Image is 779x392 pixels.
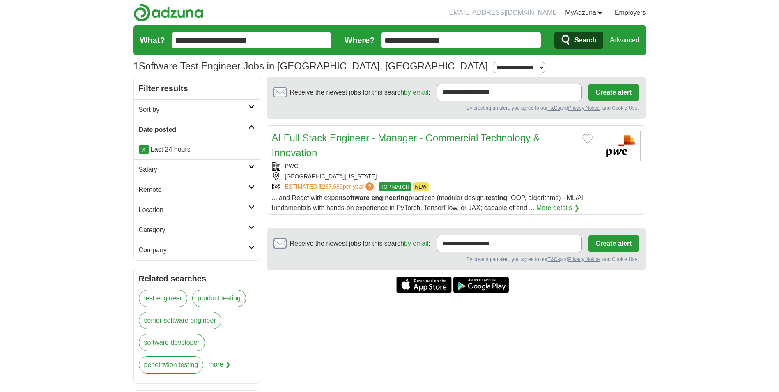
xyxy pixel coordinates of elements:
[568,105,600,111] a: Privacy Notice
[272,172,593,181] div: [GEOGRAPHIC_DATA][US_STATE]
[139,145,149,154] a: X
[285,182,376,191] a: ESTIMATED:$237,689per year?
[547,256,560,262] a: T&Cs
[139,312,221,329] a: senior software engineer
[134,220,260,240] a: Category
[139,245,248,255] h2: Company
[547,105,560,111] a: T&Cs
[413,182,429,191] span: NEW
[574,32,596,48] span: Search
[139,125,248,135] h2: Date posted
[139,145,255,154] p: Last 24 hours
[404,240,429,247] a: by email
[133,3,203,22] img: Adzuna logo
[273,104,639,112] div: By creating an alert, you agree to our and , and Cookie Use.
[379,182,411,191] span: TOP MATCH
[139,272,255,285] h2: Related searches
[139,334,205,351] a: software developer
[554,32,603,49] button: Search
[565,8,603,18] a: MyAdzuna
[404,89,429,96] a: by email
[140,34,165,46] label: What?
[365,182,374,191] span: ?
[139,185,248,195] h2: Remote
[610,32,639,48] a: Advanced
[447,8,558,18] li: [EMAIL_ADDRESS][DOMAIN_NAME]
[290,239,430,249] span: Receive the newest jobs for this search :
[133,59,139,74] span: 1
[371,194,409,201] strong: engineering
[134,240,260,260] a: Company
[615,8,646,18] a: Employers
[600,131,641,161] img: PwC logo
[139,205,248,215] h2: Location
[139,290,188,307] a: test engineer
[139,356,204,374] a: penetration testing
[208,356,230,378] span: more ❯
[273,256,639,263] div: By creating an alert, you agree to our and , and Cookie Use.
[588,84,639,101] button: Create alert
[139,225,248,235] h2: Category
[139,165,248,175] h2: Salary
[139,105,248,115] h2: Sort by
[134,120,260,140] a: Date posted
[134,180,260,200] a: Remote
[486,194,507,201] strong: testing
[290,88,430,97] span: Receive the newest jobs for this search :
[342,194,370,201] strong: software
[453,277,509,293] a: Get the Android app
[133,60,488,71] h1: Software Test Engineer Jobs in [GEOGRAPHIC_DATA], [GEOGRAPHIC_DATA]
[285,163,299,169] a: PWC
[582,134,593,144] button: Add to favorite jobs
[134,159,260,180] a: Salary
[536,203,579,213] a: More details ❯
[134,200,260,220] a: Location
[272,194,584,211] span: ... and React with expert practices (modular design, , OOP, algorithms) - ML/AI fundamentals with...
[192,290,246,307] a: product testing
[134,99,260,120] a: Sort by
[588,235,639,252] button: Create alert
[272,132,540,158] a: AI Full Stack Engineer - Manager - Commercial Technology & Innovation
[345,34,375,46] label: Where?
[396,277,452,293] a: Get the iPhone app
[134,77,260,99] h2: Filter results
[568,256,600,262] a: Privacy Notice
[319,183,342,190] span: $237,689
